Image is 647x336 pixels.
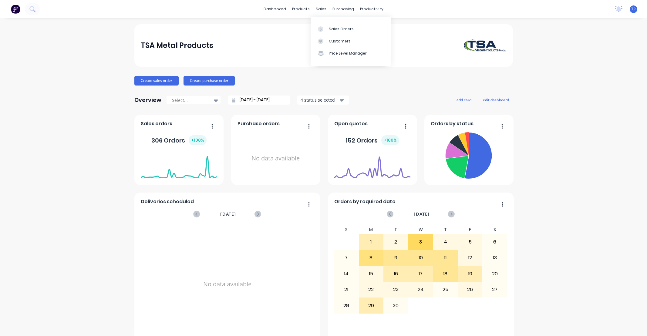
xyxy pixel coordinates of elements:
[141,120,172,127] span: Sales orders
[220,211,236,217] span: [DATE]
[433,282,457,297] div: 25
[483,282,507,297] div: 27
[334,298,359,313] div: 28
[311,35,391,47] a: Customers
[329,39,351,44] div: Customers
[189,135,207,145] div: + 100 %
[433,225,458,234] div: T
[301,97,339,103] div: 4 status selected
[289,5,313,14] div: products
[409,282,433,297] div: 24
[464,39,506,52] img: TSA Metal Products
[11,5,20,14] img: Factory
[151,135,207,145] div: 306 Orders
[414,211,430,217] span: [DATE]
[311,47,391,59] a: Price Level Manager
[329,51,367,56] div: Price Level Manager
[297,96,349,105] button: 4 status selected
[409,266,433,281] div: 17
[334,120,368,127] span: Open quotes
[433,266,457,281] div: 18
[409,250,433,265] div: 10
[384,250,408,265] div: 9
[383,225,408,234] div: T
[483,250,507,265] div: 13
[458,266,482,281] div: 19
[313,5,329,14] div: sales
[384,298,408,313] div: 30
[345,135,399,145] div: 152 Orders
[359,234,383,250] div: 1
[483,234,507,250] div: 6
[334,225,359,234] div: S
[238,120,280,127] span: Purchase orders
[458,250,482,265] div: 12
[433,250,457,265] div: 11
[184,76,235,86] button: Create purchase order
[482,225,507,234] div: S
[359,250,383,265] div: 8
[384,234,408,250] div: 2
[334,282,359,297] div: 21
[384,282,408,297] div: 23
[384,266,408,281] div: 16
[453,96,475,104] button: add card
[141,39,213,52] div: TSA Metal Products
[334,266,359,281] div: 14
[408,225,433,234] div: W
[431,120,473,127] span: Orders by status
[357,5,386,14] div: productivity
[238,130,314,187] div: No data available
[458,234,482,250] div: 5
[381,135,399,145] div: + 100 %
[359,282,383,297] div: 22
[433,234,457,250] div: 4
[631,6,636,12] span: TR
[134,94,161,106] div: Overview
[141,198,194,205] span: Deliveries scheduled
[483,266,507,281] div: 20
[359,225,384,234] div: M
[359,298,383,313] div: 29
[458,282,482,297] div: 26
[479,96,513,104] button: edit dashboard
[134,76,179,86] button: Create sales order
[261,5,289,14] a: dashboard
[311,23,391,35] a: Sales Orders
[409,234,433,250] div: 3
[359,266,383,281] div: 15
[329,26,354,32] div: Sales Orders
[334,250,359,265] div: 7
[458,225,483,234] div: F
[329,5,357,14] div: purchasing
